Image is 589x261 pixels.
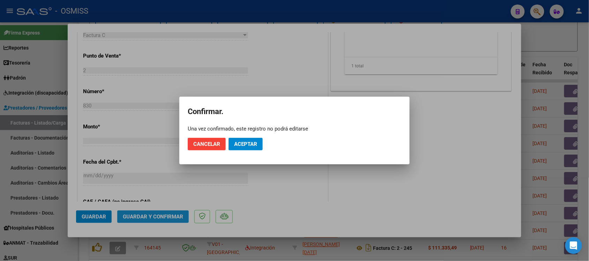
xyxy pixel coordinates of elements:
[193,141,220,147] span: Cancelar
[234,141,257,147] span: Aceptar
[229,138,263,150] button: Aceptar
[188,125,401,132] div: Una vez confirmado, este registro no podrá editarse
[188,105,401,118] h2: Confirmar.
[188,138,226,150] button: Cancelar
[565,237,582,254] div: Open Intercom Messenger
